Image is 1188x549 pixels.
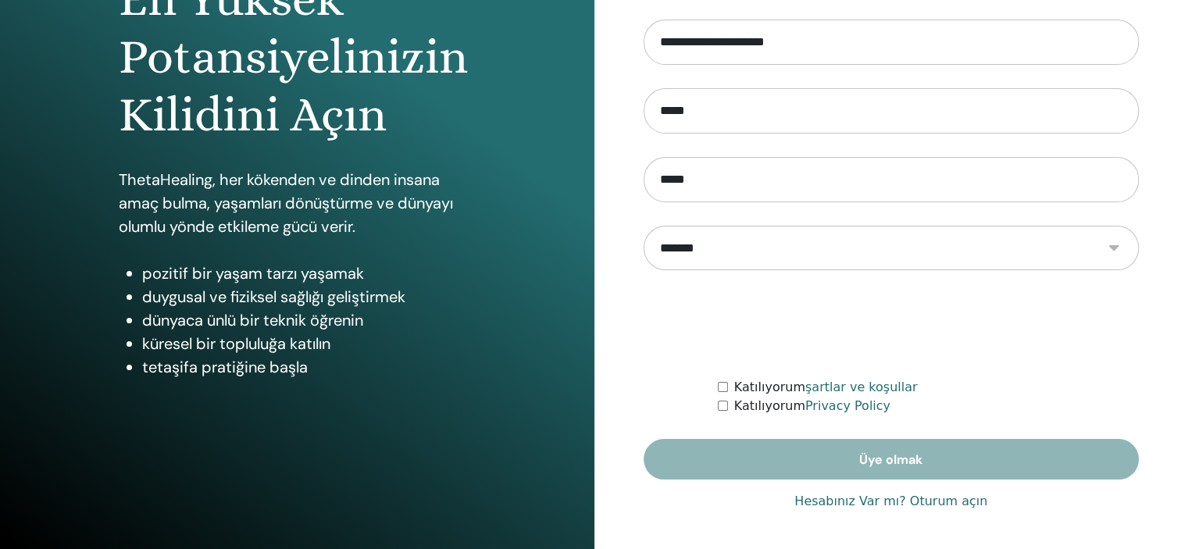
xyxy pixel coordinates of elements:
[142,285,476,308] li: duygusal ve fiziksel sağlığı geliştirmek
[805,380,918,394] a: şartlar ve koşullar
[794,492,987,511] a: Hesabınız Var mı? Oturum açın
[734,378,918,397] label: Katılıyorum
[142,262,476,285] li: pozitif bir yaşam tarzı yaşamak
[142,355,476,379] li: tetaşifa pratiğine başla
[734,397,890,415] label: Katılıyorum
[119,168,476,238] p: ThetaHealing, her kökenden ve dinden insana amaç bulma, yaşamları dönüştürme ve dünyayı olumlu yö...
[772,294,1010,355] iframe: reCAPTCHA
[142,332,476,355] li: küresel bir topluluğa katılın
[142,308,476,332] li: dünyaca ünlü bir teknik öğrenin
[805,398,890,413] a: Privacy Policy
